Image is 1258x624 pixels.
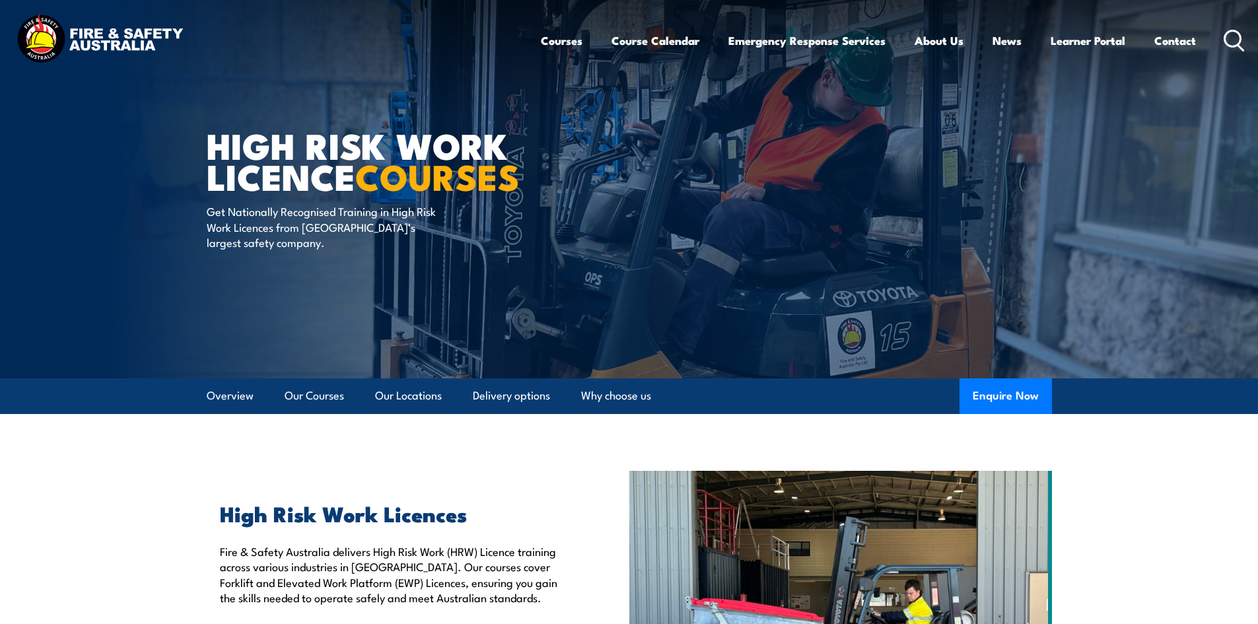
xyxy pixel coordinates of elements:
[220,543,569,606] p: Fire & Safety Australia delivers High Risk Work (HRW) Licence training across various industries ...
[612,23,699,58] a: Course Calendar
[375,378,442,413] a: Our Locations
[541,23,582,58] a: Courses
[915,23,963,58] a: About Us
[960,378,1052,414] button: Enquire Now
[207,203,448,250] p: Get Nationally Recognised Training in High Risk Work Licences from [GEOGRAPHIC_DATA]’s largest sa...
[473,378,550,413] a: Delivery options
[1154,23,1196,58] a: Contact
[581,378,651,413] a: Why choose us
[207,129,533,191] h1: High Risk Work Licence
[207,378,254,413] a: Overview
[993,23,1022,58] a: News
[285,378,344,413] a: Our Courses
[355,148,520,203] strong: COURSES
[728,23,886,58] a: Emergency Response Services
[1051,23,1125,58] a: Learner Portal
[220,504,569,522] h2: High Risk Work Licences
